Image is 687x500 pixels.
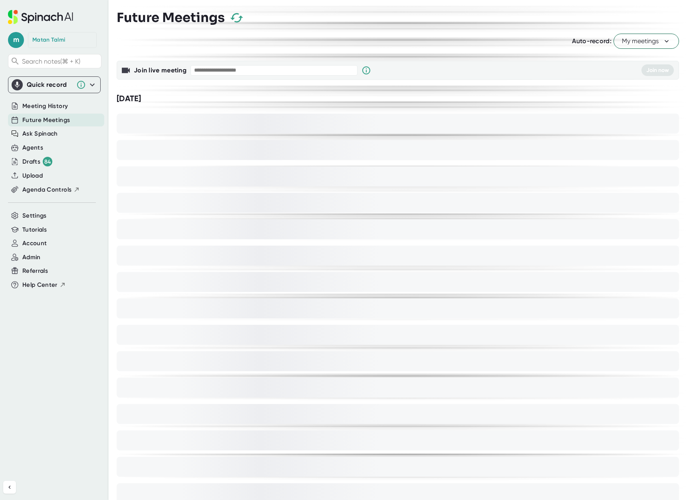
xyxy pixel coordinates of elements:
[117,10,225,25] h3: Future Meetings
[22,266,48,276] button: Referrals
[12,77,97,93] div: Quick record
[3,481,16,494] button: Collapse sidebar
[27,81,72,89] div: Quick record
[646,67,669,74] span: Join now
[134,66,187,74] b: Join live meeting
[22,157,52,166] div: Drafts
[22,102,68,111] button: Meeting History
[22,143,43,152] button: Agents
[22,116,70,125] button: Future Meetings
[32,36,65,44] div: Matan Talmi
[22,225,47,234] button: Tutorials
[22,171,43,180] button: Upload
[22,239,47,248] button: Account
[22,211,47,220] button: Settings
[43,157,52,166] div: 84
[22,129,58,138] button: Ask Spinach
[22,253,41,262] button: Admin
[22,58,99,65] span: Search notes (⌘ + K)
[22,280,66,290] button: Help Center
[572,37,612,45] span: Auto-record:
[22,157,52,166] button: Drafts 84
[117,94,679,104] div: [DATE]
[641,64,674,76] button: Join now
[22,280,58,290] span: Help Center
[8,32,24,48] span: m
[22,185,80,194] button: Agenda Controls
[622,36,671,46] span: My meetings
[22,185,71,194] span: Agenda Controls
[614,34,679,49] button: My meetings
